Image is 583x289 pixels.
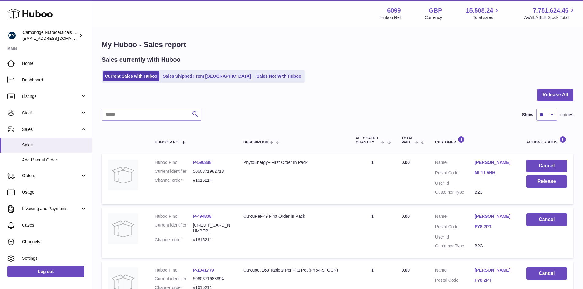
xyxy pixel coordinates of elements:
dt: Name [435,267,475,275]
a: ML11 9HH [475,170,514,176]
div: Customer [435,136,514,144]
h1: My Huboo - Sales report [102,40,573,50]
dt: Huboo P no [155,160,193,165]
span: Sales [22,142,87,148]
a: [PERSON_NAME] [475,267,514,273]
span: Home [22,61,87,66]
dt: Huboo P no [155,213,193,219]
span: Orders [22,173,80,179]
a: P-596388 [193,160,211,165]
a: Sales Not With Huboo [254,71,303,81]
dt: Customer Type [435,189,475,195]
h2: Sales currently with Huboo [102,56,181,64]
span: Sales [22,127,80,132]
a: [PERSON_NAME] [475,213,514,219]
a: FY8 2PT [475,224,514,230]
span: 0.00 [402,268,410,272]
span: Invoicing and Payments [22,206,80,212]
a: Log out [7,266,84,277]
dd: [CREDIT_CARD_NUMBER] [193,222,231,234]
button: Release [526,175,567,188]
dd: B2C [475,243,514,249]
span: Listings [22,94,80,99]
dt: Customer Type [435,243,475,249]
a: 7,751,624.46 AVAILABLE Stock Total [524,6,576,20]
span: Description [243,140,268,144]
a: FY8 2PT [475,277,514,283]
span: 7,751,624.46 [533,6,569,15]
a: Sales Shipped From [GEOGRAPHIC_DATA] [161,71,253,81]
span: Dashboard [22,77,87,83]
span: Stock [22,110,80,116]
div: Action / Status [526,136,567,144]
img: no-photo.jpg [108,160,138,190]
button: Cancel [526,213,567,226]
button: Cancel [526,160,567,172]
span: Channels [22,239,87,245]
span: Add Manual Order [22,157,87,163]
a: 15,588.24 Total sales [466,6,500,20]
a: P-494808 [193,214,211,219]
span: Total sales [473,15,500,20]
label: Show [522,112,533,118]
td: 1 [349,207,395,258]
div: PhytoEnergy+ First Order In Pack [243,160,343,165]
strong: GBP [429,6,442,15]
div: CurcuPet-K9 First Order In Pack [243,213,343,219]
dt: Huboo P no [155,267,193,273]
dt: Current identifier [155,276,193,282]
dd: 5060371983994 [193,276,231,282]
span: Settings [22,255,87,261]
dt: Current identifier [155,222,193,234]
span: 0.00 [402,214,410,219]
div: Currency [425,15,442,20]
dt: Postal Code [435,277,475,285]
span: Huboo P no [155,140,178,144]
dd: #1615214 [193,177,231,183]
dt: User Id [435,180,475,186]
span: ALLOCATED Quantity [356,136,380,144]
a: [PERSON_NAME] [475,160,514,165]
span: 15,588.24 [466,6,493,15]
dt: Current identifier [155,169,193,174]
td: 1 [349,154,395,204]
dd: #1615211 [193,237,231,243]
span: 0.00 [402,160,410,165]
span: Usage [22,189,87,195]
div: Cambridge Nutraceuticals Ltd [23,30,78,41]
dt: Postal Code [435,170,475,177]
span: AVAILABLE Stock Total [524,15,576,20]
span: entries [560,112,573,118]
dt: Name [435,160,475,167]
dt: Channel order [155,177,193,183]
a: P-1041779 [193,268,214,272]
dt: Channel order [155,237,193,243]
span: Cases [22,222,87,228]
dt: User Id [435,234,475,240]
dd: 5060371982713 [193,169,231,174]
span: Total paid [402,136,413,144]
dt: Postal Code [435,224,475,231]
strong: 6099 [387,6,401,15]
a: Current Sales with Huboo [103,71,159,81]
dd: B2C [475,189,514,195]
dt: Name [435,213,475,221]
img: huboo@camnutra.com [7,31,17,40]
div: Huboo Ref [380,15,401,20]
div: Curcupet 168 Tablets Per Flat Pot (FY64-STOCK) [243,267,343,273]
button: Release All [537,89,573,101]
button: Cancel [526,267,567,280]
span: [EMAIL_ADDRESS][DOMAIN_NAME] [23,36,90,41]
img: no-photo.jpg [108,213,138,244]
